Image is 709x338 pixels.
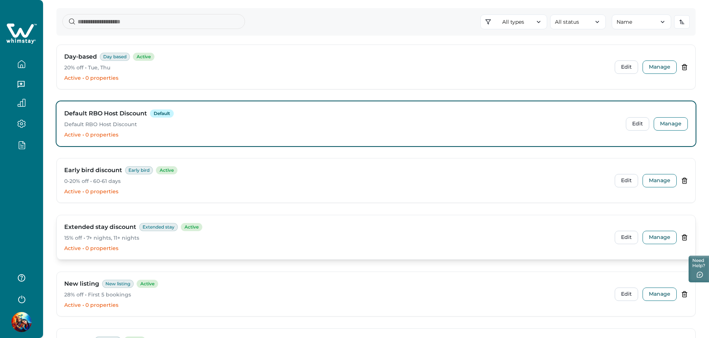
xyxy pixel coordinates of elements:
[654,117,688,131] button: Manage
[615,60,638,74] button: Edit
[64,166,122,175] h3: Early bird discount
[125,166,153,174] span: Early bird
[150,109,174,118] span: Default
[133,53,154,61] span: Active
[64,245,609,252] p: Active • 0 properties
[64,188,609,196] p: Active • 0 properties
[64,302,609,309] p: Active • 0 properties
[100,53,130,61] span: Day based
[643,60,677,74] button: Manage
[64,178,609,185] p: 0-20% off • 60-61 days
[156,166,177,174] span: Active
[615,288,638,301] button: Edit
[12,312,32,332] img: Whimstay Host
[64,279,99,288] h3: New listing
[64,52,97,61] h3: Day-based
[64,223,136,232] h3: Extended stay discount
[139,223,178,231] span: Extended stay
[64,75,609,82] p: Active • 0 properties
[626,117,649,131] button: Edit
[64,234,609,242] p: 15% off • 7+ nights, 11+ nights
[64,131,620,139] p: Active • 0 properties
[181,223,202,231] span: Active
[615,174,638,187] button: Edit
[643,174,677,187] button: Manage
[137,280,158,288] span: Active
[615,231,638,244] button: Edit
[64,109,147,118] h3: Default RBO Host Discount
[643,288,677,301] button: Manage
[64,121,620,128] p: Default RBO Host Discount
[102,280,134,288] span: New listing
[64,291,609,299] p: 28% off • First 5 bookings
[643,231,677,244] button: Manage
[64,64,609,72] p: 20% off • Tue, Thu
